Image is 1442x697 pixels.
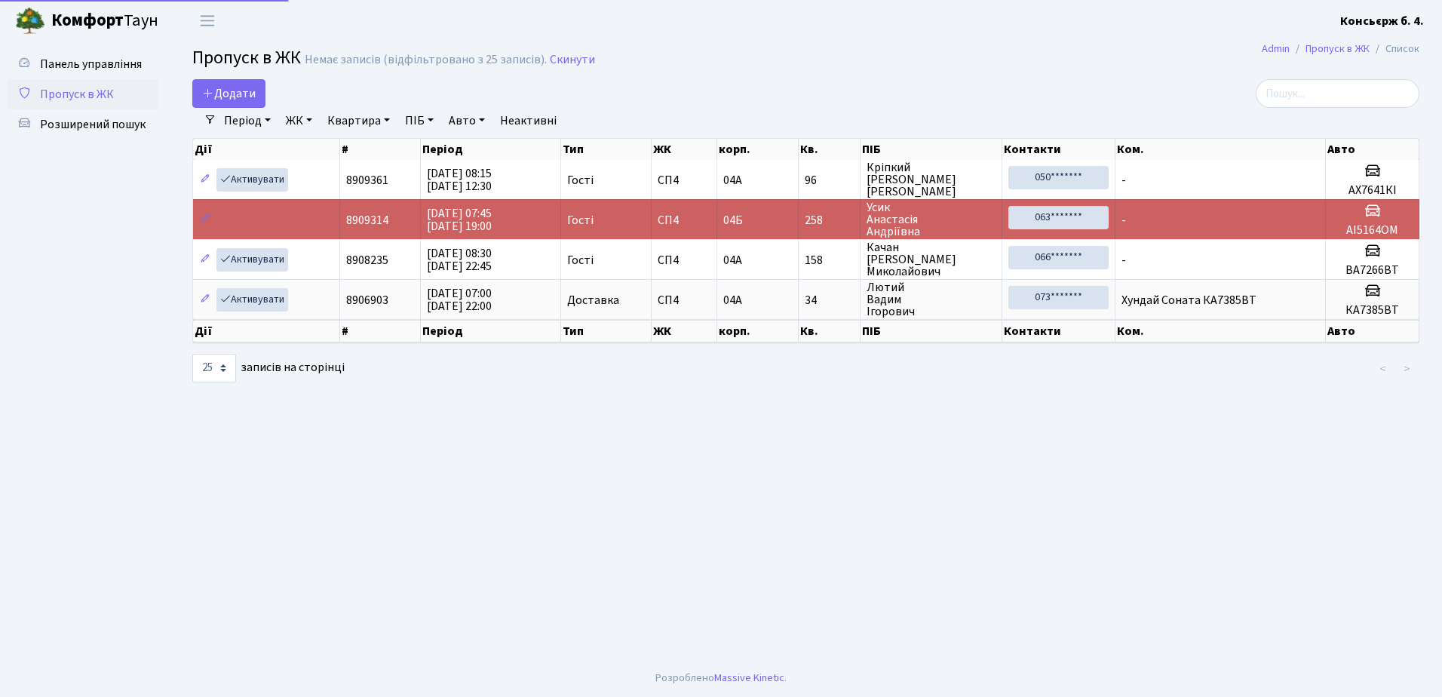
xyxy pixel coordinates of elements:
th: ЖК [652,139,717,160]
th: Період [421,320,562,342]
img: logo.png [15,6,45,36]
a: ЖК [280,108,318,134]
h5: ВА7266ВТ [1332,263,1413,278]
th: ПІБ [861,320,1002,342]
span: 8908235 [346,252,388,269]
input: Пошук... [1256,79,1419,108]
span: 04Б [723,212,743,229]
th: Контакти [1002,139,1115,160]
a: Пропуск в ЖК [8,79,158,109]
span: Пропуск в ЖК [192,45,301,71]
th: корп. [717,320,799,342]
a: Додати [192,79,265,108]
li: Список [1370,41,1419,57]
span: [DATE] 08:30 [DATE] 22:45 [427,245,492,275]
span: Качан [PERSON_NAME] Миколайович [867,241,996,278]
a: Неактивні [494,108,563,134]
h5: АІ5164ОМ [1332,223,1413,238]
span: Панель управління [40,56,142,72]
span: СП4 [658,214,710,226]
th: Дії [193,139,340,160]
th: Авто [1326,320,1419,342]
span: [DATE] 07:45 [DATE] 19:00 [427,205,492,235]
span: - [1121,172,1126,189]
a: Квартира [321,108,396,134]
th: ЖК [652,320,717,342]
th: Контакти [1002,320,1115,342]
div: Розроблено . [655,670,787,686]
a: Активувати [216,248,288,272]
th: Період [421,139,562,160]
th: Кв. [799,320,861,342]
span: - [1121,212,1126,229]
a: ПІБ [399,108,440,134]
span: 96 [805,174,854,186]
b: Комфорт [51,8,124,32]
span: 34 [805,294,854,306]
th: Тип [561,139,652,160]
th: Ком. [1115,320,1326,342]
span: 158 [805,254,854,266]
a: Пропуск в ЖК [1305,41,1370,57]
span: - [1121,252,1126,269]
span: Хундай Соната КА7385ВТ [1121,292,1256,309]
span: Лютий Вадим Ігорович [867,281,996,318]
a: Massive Kinetic [714,670,784,686]
th: Кв. [799,139,861,160]
a: Admin [1262,41,1290,57]
h5: КА7385ВТ [1332,303,1413,318]
span: 258 [805,214,854,226]
a: Активувати [216,168,288,192]
a: Період [218,108,277,134]
span: [DATE] 07:00 [DATE] 22:00 [427,285,492,315]
span: СП4 [658,174,710,186]
span: Доставка [567,294,619,306]
th: ПІБ [861,139,1002,160]
span: Гості [567,254,594,266]
span: Кріпкий [PERSON_NAME] [PERSON_NAME] [867,161,996,198]
th: Ком. [1115,139,1326,160]
th: # [340,139,420,160]
span: 8906903 [346,292,388,309]
span: Таун [51,8,158,34]
th: корп. [717,139,799,160]
a: Консьєрж б. 4. [1340,12,1424,30]
th: # [340,320,420,342]
th: Тип [561,320,652,342]
button: Переключити навігацію [189,8,226,33]
span: 04А [723,292,742,309]
div: Немає записів (відфільтровано з 25 записів). [305,53,547,67]
b: Консьєрж б. 4. [1340,13,1424,29]
th: Авто [1326,139,1419,160]
select: записів на сторінці [192,354,236,382]
span: Гості [567,214,594,226]
a: Авто [443,108,491,134]
h5: АХ7641КІ [1332,183,1413,198]
span: 8909314 [346,212,388,229]
span: Гості [567,174,594,186]
a: Активувати [216,288,288,312]
nav: breadcrumb [1239,33,1442,65]
th: Дії [193,320,340,342]
span: 04А [723,172,742,189]
span: Додати [202,85,256,102]
a: Скинути [550,53,595,67]
a: Розширений пошук [8,109,158,140]
span: [DATE] 08:15 [DATE] 12:30 [427,165,492,195]
label: записів на сторінці [192,354,345,382]
span: СП4 [658,254,710,266]
span: Усик Анастасія Андріївна [867,201,996,238]
a: Панель управління [8,49,158,79]
span: СП4 [658,294,710,306]
span: Пропуск в ЖК [40,86,114,103]
span: Розширений пошук [40,116,146,133]
span: 04А [723,252,742,269]
span: 8909361 [346,172,388,189]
